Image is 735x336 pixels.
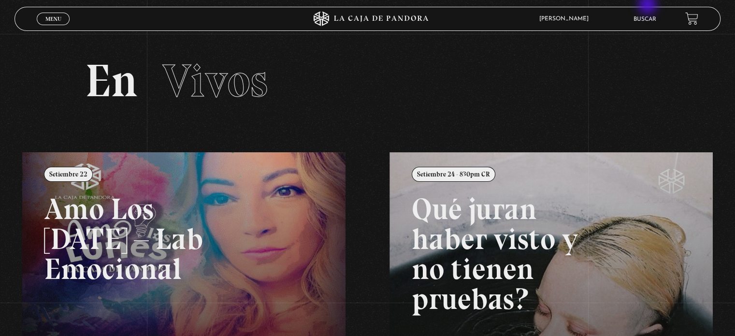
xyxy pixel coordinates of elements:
[45,16,61,22] span: Menu
[162,53,268,108] span: Vivos
[85,58,649,104] h2: En
[534,16,598,22] span: [PERSON_NAME]
[634,16,656,22] a: Buscar
[42,24,65,31] span: Cerrar
[685,12,698,25] a: View your shopping cart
